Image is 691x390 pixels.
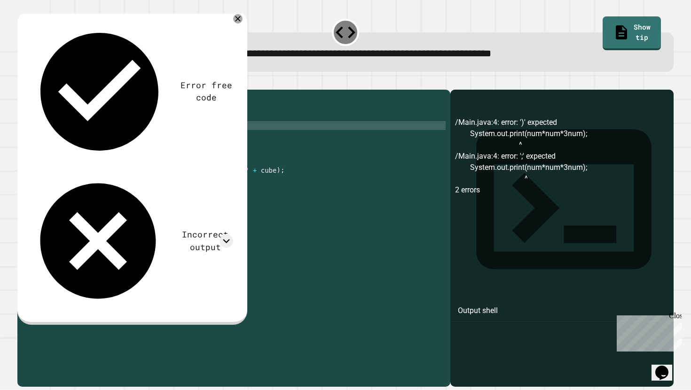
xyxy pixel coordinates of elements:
div: Error free code [180,79,233,104]
a: Show tip [603,16,660,50]
iframe: chat widget [613,312,682,352]
div: Incorrect output [177,229,234,253]
iframe: chat widget [652,352,682,381]
div: /Main.java:4: error: ')' expected System.out.print(num*num*3num); ^ /Main.java:4: error: ';' expe... [455,117,669,386]
div: Chat with us now!Close [4,4,65,60]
